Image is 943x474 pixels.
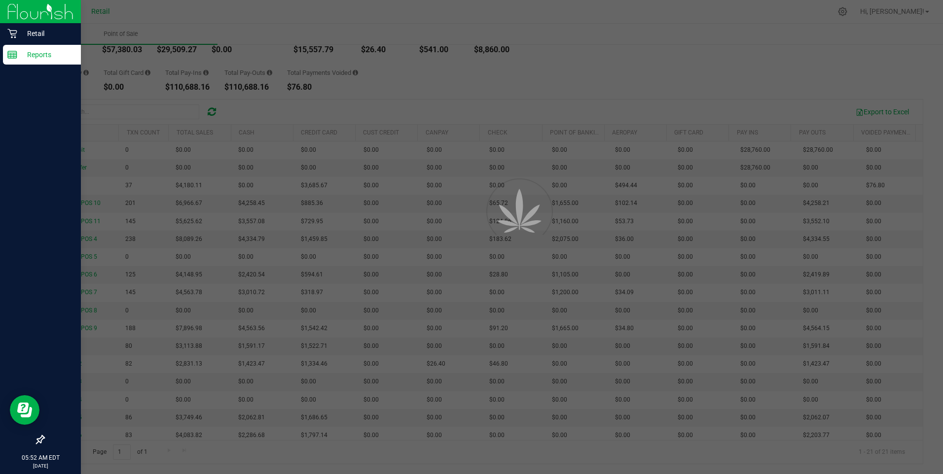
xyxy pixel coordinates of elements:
[7,29,17,38] inline-svg: Retail
[17,49,76,61] p: Reports
[4,453,76,462] p: 05:52 AM EDT
[4,462,76,470] p: [DATE]
[10,395,39,425] iframe: Resource center
[7,50,17,60] inline-svg: Reports
[17,28,76,39] p: Retail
